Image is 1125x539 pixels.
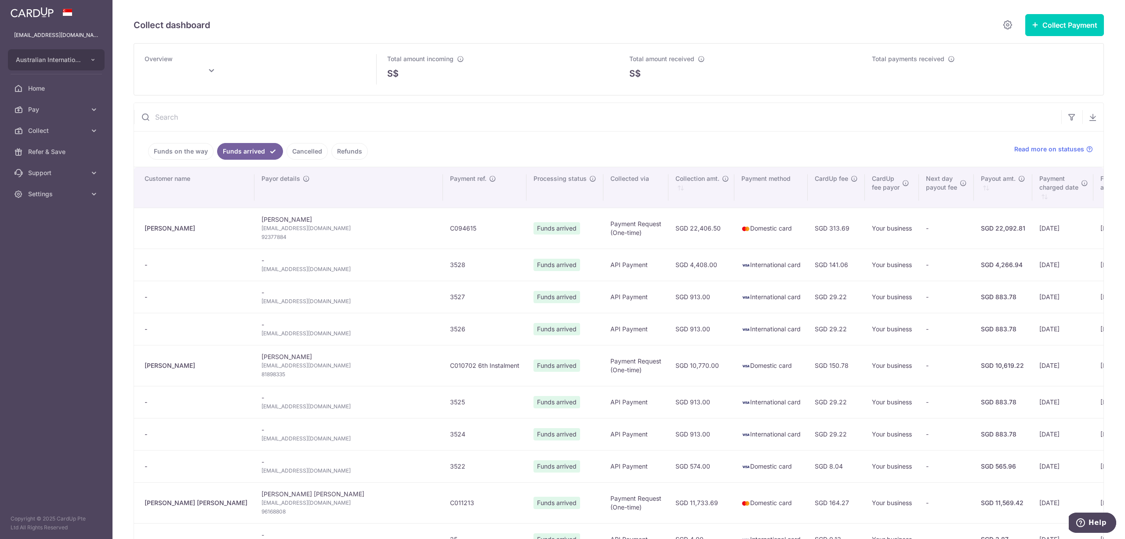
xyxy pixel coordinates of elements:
div: SGD 22,092.81 [981,224,1025,233]
div: - [145,325,247,334]
span: [EMAIL_ADDRESS][DOMAIN_NAME] [261,466,436,475]
td: 3527 [443,281,526,313]
td: International card [734,249,808,281]
span: Processing status [533,174,587,183]
span: [EMAIL_ADDRESS][DOMAIN_NAME] [261,361,436,370]
span: [EMAIL_ADDRESS][DOMAIN_NAME] [261,329,436,338]
span: Payor details [261,174,300,183]
span: Funds arrived [533,460,580,473]
span: CardUp fee payor [872,174,900,192]
td: 3524 [443,418,526,450]
td: [DATE] [1032,482,1093,523]
div: [PERSON_NAME] [145,224,247,233]
td: International card [734,386,808,418]
td: API Payment [603,450,668,482]
td: C094615 [443,208,526,249]
span: [EMAIL_ADDRESS][DOMAIN_NAME] [261,402,436,411]
span: Next day payout fee [926,174,957,192]
td: SGD 11,733.69 [668,482,734,523]
span: Funds arrived [533,428,580,440]
span: Pay [28,105,86,114]
div: SGD 883.78 [981,398,1025,407]
span: [EMAIL_ADDRESS][DOMAIN_NAME] [261,224,436,233]
td: Your business [865,281,919,313]
td: [DATE] [1032,313,1093,345]
span: Collect [28,126,86,135]
span: 81898335 [261,370,436,379]
th: Processing status [526,167,603,208]
a: Read more on statuses [1014,145,1093,154]
td: Domestic card [734,450,808,482]
span: Funds arrived [533,259,580,271]
input: Search [134,103,1061,131]
td: International card [734,281,808,313]
td: 3522 [443,450,526,482]
td: Your business [865,345,919,386]
td: Payment Request (One-time) [603,208,668,249]
td: SGD 913.00 [668,281,734,313]
th: Payout amt. : activate to sort column ascending [974,167,1032,208]
td: Domestic card [734,345,808,386]
span: 92377884 [261,233,436,242]
a: Refunds [331,143,368,160]
span: Refer & Save [28,147,86,156]
span: Payment charged date [1039,174,1078,192]
img: visa-sm-192604c4577d2d35970c8ed26b86981c2741ebd56154ab54ad91a526f0f24972.png [741,430,750,439]
td: [PERSON_NAME] [254,345,443,386]
td: - [919,249,974,281]
span: Overview [145,55,173,62]
p: [EMAIL_ADDRESS][DOMAIN_NAME] [14,31,98,40]
td: - [254,450,443,482]
th: Collection amt. : activate to sort column ascending [668,167,734,208]
td: API Payment [603,281,668,313]
td: [PERSON_NAME] [254,208,443,249]
td: - [919,208,974,249]
span: 96168808 [261,507,436,516]
div: SGD 11,569.42 [981,499,1025,507]
span: S$ [629,67,641,80]
div: SGD 565.96 [981,462,1025,471]
td: - [919,386,974,418]
a: Funds arrived [217,143,283,160]
td: Domestic card [734,482,808,523]
div: SGD 883.78 [981,430,1025,439]
span: Support [28,169,86,177]
iframe: Opens a widget where you can find more information [1069,513,1116,535]
th: Paymentcharged date : activate to sort column ascending [1032,167,1093,208]
img: CardUp [11,7,54,18]
div: - [145,462,247,471]
span: Collection amt. [675,174,719,183]
span: Funds arrived [533,291,580,303]
span: Funds arrived [533,396,580,408]
span: Total payments received [872,55,944,62]
th: CardUp fee [808,167,865,208]
td: - [919,418,974,450]
span: Home [28,84,86,93]
td: C010702 6th Instalment [443,345,526,386]
span: Funds arrived [533,323,580,335]
span: [EMAIL_ADDRESS][DOMAIN_NAME] [261,297,436,306]
td: API Payment [603,418,668,450]
h5: Collect dashboard [134,18,210,32]
span: Read more on statuses [1014,145,1084,154]
span: Help [20,6,38,14]
td: Your business [865,418,919,450]
span: Funds arrived [533,497,580,509]
span: [EMAIL_ADDRESS][DOMAIN_NAME] [261,499,436,507]
span: [EMAIL_ADDRESS][DOMAIN_NAME] [261,265,436,274]
td: - [919,450,974,482]
td: 3528 [443,249,526,281]
td: 3526 [443,313,526,345]
a: Cancelled [287,143,328,160]
td: SGD 22,406.50 [668,208,734,249]
img: mastercard-sm-87a3fd1e0bddd137fecb07648320f44c262e2538e7db6024463105ddbc961eb2.png [741,224,750,233]
span: Australian International School Pte Ltd [16,55,81,64]
td: SGD 913.00 [668,386,734,418]
td: SGD 10,770.00 [668,345,734,386]
td: SGD 29.22 [808,418,865,450]
th: Customer name [134,167,254,208]
th: Payor details [254,167,443,208]
td: [DATE] [1032,386,1093,418]
td: API Payment [603,313,668,345]
td: SGD 574.00 [668,450,734,482]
